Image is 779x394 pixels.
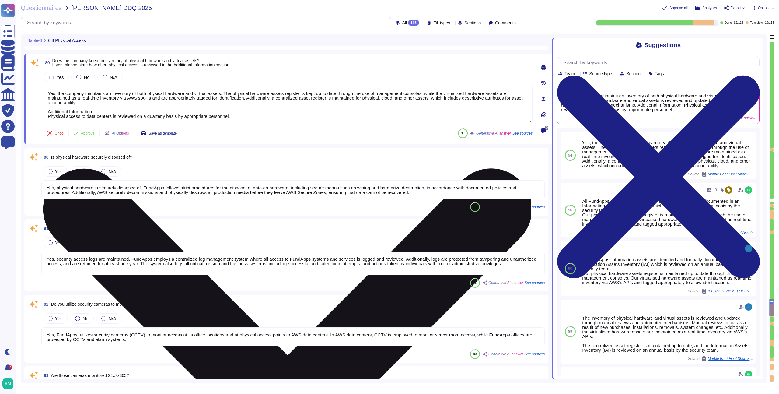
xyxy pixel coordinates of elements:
[43,61,50,65] span: 89
[688,356,753,361] span: Source:
[525,281,545,285] span: See sources
[41,252,545,275] textarea: Yes, security access logs are maintained. FundApps employs a centralized log management system wh...
[745,245,752,252] img: user
[408,20,419,26] div: 115
[730,6,741,10] span: Export
[84,75,89,80] span: No
[525,205,545,209] span: See sources
[41,327,545,346] textarea: Yes, FundApps utilizes security cameras (CCTV) to monitor access at its office locations and at p...
[41,226,49,230] span: 91
[110,75,117,80] span: N/A
[1,377,18,390] button: user
[43,86,533,123] textarea: Yes, the company maintains an inventory of both physical hardware and virtual assets. The physica...
[52,58,231,67] span: Does the company keep an inventory of physical hardware and virtual assets? If yes, please state ...
[48,38,86,43] span: 6.8 Physical Access
[758,6,770,10] span: Options
[568,330,572,333] span: 89
[473,205,477,209] span: 83
[745,303,752,311] img: user
[560,57,759,68] input: Search by keywords
[9,365,12,369] div: 5
[765,21,774,24] span: 19 / 115
[461,132,464,135] span: 90
[495,21,516,25] span: Comments
[750,21,763,24] span: To review:
[695,5,717,10] button: Analytics
[41,155,49,159] span: 90
[41,302,49,306] span: 92
[21,5,62,11] span: Questionnaires
[662,5,688,10] button: Approve all
[28,38,42,43] span: Table-0
[745,371,752,378] img: user
[56,75,64,80] span: Yes
[473,352,477,356] span: 80
[41,180,545,199] textarea: Yes, physical hardware is securely disposed of. FundApps follows strict procedures for the dispos...
[669,6,688,10] span: Approve all
[525,352,545,356] span: See sources
[72,5,152,11] span: [PERSON_NAME] DDQ 2025
[725,21,733,24] span: Done:
[582,316,753,352] div: The inventory of physical hardware and virtual assets is reviewed and updated through manual revi...
[745,186,752,194] img: user
[568,267,572,270] span: 90
[2,378,13,389] img: user
[545,126,549,130] span: 0
[708,357,753,361] span: Marble Bar / Final Short Form AITEC AIMA DDQ 2025
[568,153,572,157] span: 94
[734,21,743,24] span: 92 / 115
[702,6,717,10] span: Analytics
[433,21,450,25] span: Fill types
[464,21,481,25] span: Sections
[41,373,49,378] span: 93
[402,21,407,25] span: All
[568,208,572,212] span: 90
[24,17,391,28] input: Search by keywords
[473,281,477,284] span: 85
